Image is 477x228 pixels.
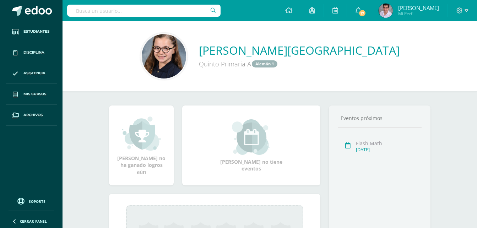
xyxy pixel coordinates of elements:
[122,116,161,151] img: achievement_small.png
[199,58,400,70] div: Quinto Primaria A
[6,63,57,84] a: Asistencia
[20,219,47,224] span: Cerrar panel
[142,34,186,78] img: 89da3fb408d8182696c2b84cb1137ce5.png
[23,70,45,76] span: Asistencia
[379,4,393,18] img: fa2f4b38bf702924aa7a159777c1e075.png
[6,21,57,42] a: Estudiantes
[398,4,439,11] span: [PERSON_NAME]
[252,60,277,67] a: Alemán 1
[216,119,287,172] div: [PERSON_NAME] no tiene eventos
[23,50,44,55] span: Disciplina
[9,196,54,206] a: Soporte
[398,11,439,17] span: Mi Perfil
[6,42,57,63] a: Disciplina
[29,199,45,204] span: Soporte
[23,112,43,118] span: Archivos
[199,43,400,58] a: [PERSON_NAME][GEOGRAPHIC_DATA]
[338,115,422,121] div: Eventos próximos
[23,91,46,97] span: Mis cursos
[23,29,49,34] span: Estudiantes
[232,119,271,155] img: event_small.png
[358,9,366,17] span: 17
[116,116,167,175] div: [PERSON_NAME] no ha ganado logros aún
[6,84,57,105] a: Mis cursos
[356,140,419,147] div: Flash Math
[6,105,57,126] a: Archivos
[356,147,419,153] div: [DATE]
[67,5,221,17] input: Busca un usuario...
